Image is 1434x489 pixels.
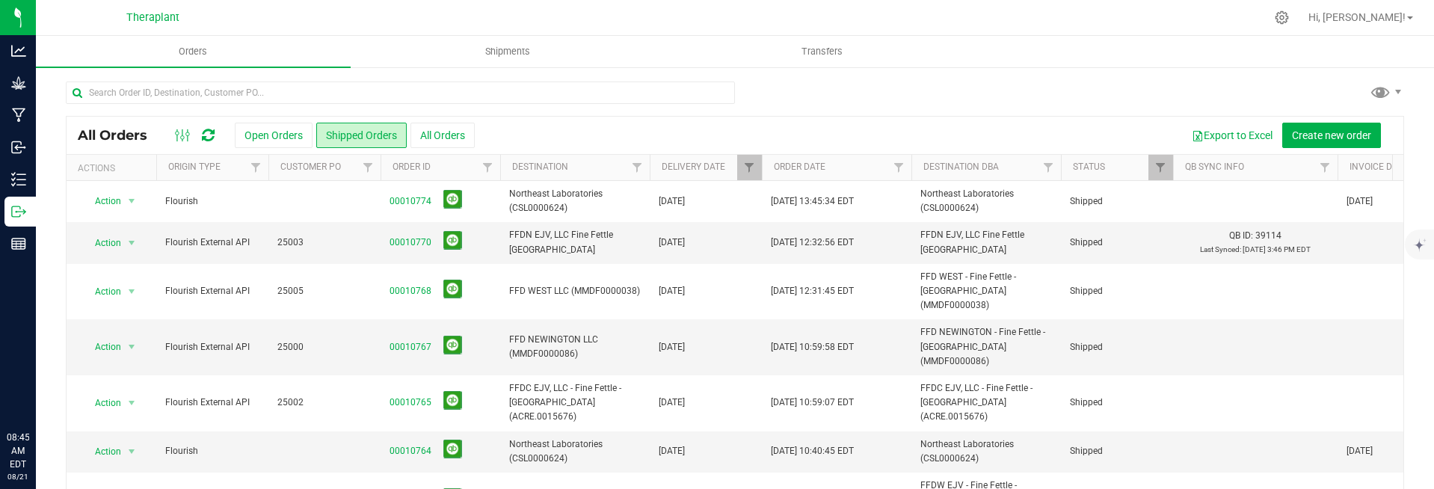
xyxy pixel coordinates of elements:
span: [DATE] [659,236,685,250]
a: Filter [887,155,911,180]
a: Orders [36,36,351,67]
span: Shipped [1070,236,1164,250]
inline-svg: Inbound [11,140,26,155]
a: Transfers [665,36,980,67]
span: select [123,281,141,302]
span: Flourish External API [165,236,259,250]
a: QB Sync Info [1185,162,1244,172]
div: Actions [78,163,150,173]
span: Shipped [1070,284,1164,298]
iframe: Resource center [15,369,60,414]
a: Filter [737,155,762,180]
button: Create new order [1282,123,1381,148]
a: Invoice Date [1350,162,1408,172]
iframe: Resource center unread badge [44,367,62,385]
inline-svg: Reports [11,236,26,251]
span: Action [81,233,122,253]
a: Filter [476,155,500,180]
span: FFDC EJV, LLC - Fine Fettle - [GEOGRAPHIC_DATA] (ACRE.0015676) [509,381,641,425]
span: Flourish [165,194,259,209]
a: Order ID [393,162,431,172]
span: [DATE] [659,284,685,298]
a: Filter [244,155,268,180]
span: FFD WEST LLC (MMDF0000038) [509,284,641,298]
span: Shipped [1070,396,1164,410]
span: Last Synced: [1200,245,1241,253]
span: Flourish External API [165,396,259,410]
a: Filter [625,155,650,180]
span: [DATE] [659,340,685,354]
div: Manage settings [1273,10,1291,25]
a: 00010765 [390,396,431,410]
span: Action [81,281,122,302]
span: Shipped [1070,340,1164,354]
p: 08:45 AM EDT [7,431,29,471]
span: QB ID: [1229,230,1253,241]
button: Export to Excel [1182,123,1282,148]
span: [DATE] 12:32:56 EDT [771,236,854,250]
span: select [123,191,141,212]
a: 00010768 [390,284,431,298]
span: [DATE] 10:40:45 EDT [771,444,854,458]
span: Create new order [1292,129,1371,141]
p: 08/21 [7,471,29,482]
span: Northeast Laboratories (CSL0000624) [920,437,1052,466]
span: FFDC EJV, LLC - Fine Fettle - [GEOGRAPHIC_DATA] (ACRE.0015676) [920,381,1052,425]
span: [DATE] [659,444,685,458]
span: Transfers [781,45,863,58]
span: Action [81,336,122,357]
span: Shipped [1070,194,1164,209]
span: Action [81,393,122,413]
span: All Orders [78,127,162,144]
span: [DATE] 10:59:07 EDT [771,396,854,410]
a: Destination DBA [923,162,999,172]
a: Status [1073,162,1105,172]
inline-svg: Inventory [11,172,26,187]
a: Destination [512,162,568,172]
span: 25003 [277,236,372,250]
a: 00010770 [390,236,431,250]
a: 00010767 [390,340,431,354]
span: select [123,393,141,413]
a: Filter [1036,155,1061,180]
span: Orders [159,45,227,58]
span: select [123,441,141,462]
a: Origin Type [168,162,221,172]
inline-svg: Outbound [11,204,26,219]
a: Customer PO [280,162,341,172]
button: Shipped Orders [316,123,407,148]
span: Northeast Laboratories (CSL0000624) [920,187,1052,215]
span: Action [81,191,122,212]
span: 25005 [277,284,372,298]
span: Action [81,441,122,462]
span: Northeast Laboratories (CSL0000624) [509,437,641,466]
a: Order Date [774,162,825,172]
inline-svg: Analytics [11,43,26,58]
a: Shipments [351,36,665,67]
span: Northeast Laboratories (CSL0000624) [509,187,641,215]
span: Theraplant [126,11,179,24]
a: Filter [356,155,381,180]
span: Hi, [PERSON_NAME]! [1308,11,1406,23]
span: 39114 [1255,230,1281,241]
button: All Orders [410,123,475,148]
span: Flourish [165,444,259,458]
inline-svg: Manufacturing [11,108,26,123]
span: [DATE] 3:46 PM EDT [1243,245,1311,253]
span: [DATE] 13:45:34 EDT [771,194,854,209]
a: 00010764 [390,444,431,458]
span: FFD NEWINGTON LLC (MMDF0000086) [509,333,641,361]
span: Flourish External API [165,340,259,354]
span: FFD WEST - Fine Fettle - [GEOGRAPHIC_DATA] (MMDF0000038) [920,270,1052,313]
span: FFDN EJV, LLC Fine Fettle [GEOGRAPHIC_DATA] [509,228,641,256]
span: FFDN EJV, LLC Fine Fettle [GEOGRAPHIC_DATA] [920,228,1052,256]
span: [DATE] [659,396,685,410]
span: select [123,233,141,253]
span: Flourish External API [165,284,259,298]
span: select [123,336,141,357]
span: 25000 [277,340,372,354]
a: 00010774 [390,194,431,209]
inline-svg: Grow [11,76,26,90]
span: [DATE] [1347,444,1373,458]
span: FFD NEWINGTON - Fine Fettle - [GEOGRAPHIC_DATA] (MMDF0000086) [920,325,1052,369]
